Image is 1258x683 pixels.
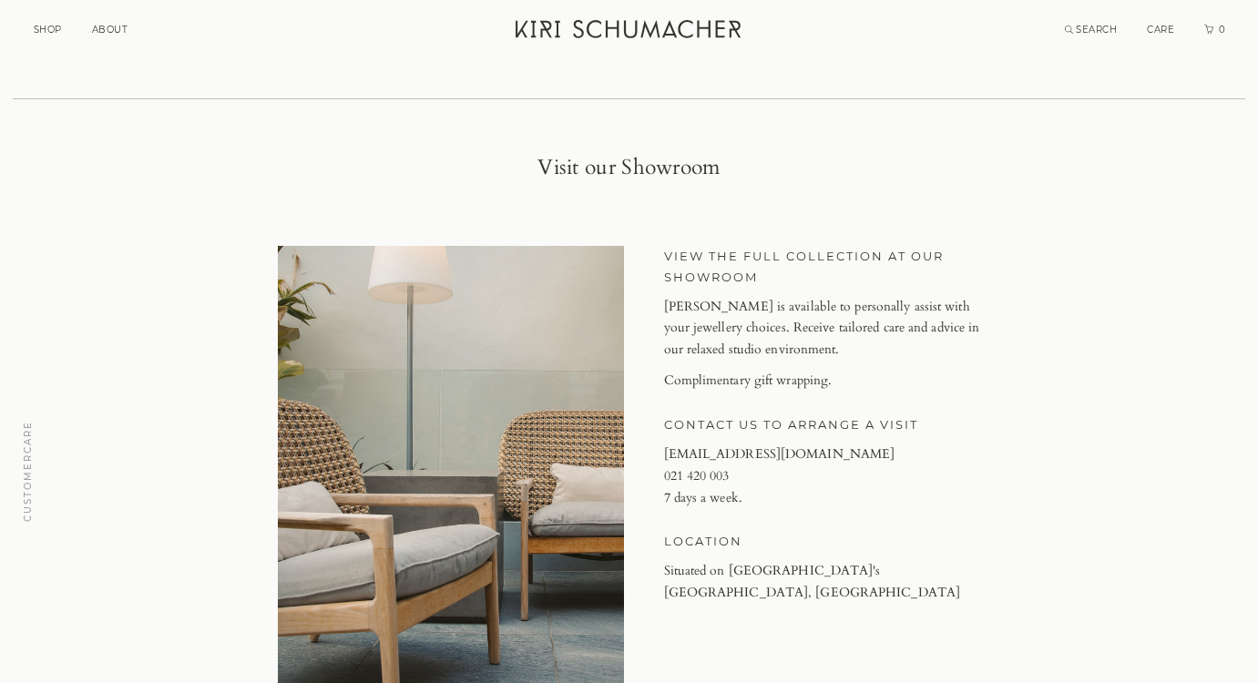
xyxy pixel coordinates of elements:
a: CUSTOMERCARE [23,421,34,526]
span: SEARCH [1076,24,1117,36]
h2: VIEW THE FULL COLLECTION AT OUR SHOWROOM [664,246,981,286]
a: 021 420 003 [664,467,730,484]
a: CARE [1147,24,1174,36]
h1: Visit our Showroom [278,156,981,179]
a: Kiri Schumacher Home [505,9,755,55]
a: Cart [1204,24,1226,36]
a: ABOUT [92,24,128,36]
a: [EMAIL_ADDRESS][DOMAIN_NAME] [664,445,895,463]
p: Situated on [GEOGRAPHIC_DATA]'s [GEOGRAPHIC_DATA], [GEOGRAPHIC_DATA] [664,560,981,604]
p: [PERSON_NAME] is available to personally assist with your jewellery choices. Receive tailored car... [664,296,981,361]
h2: LOCATION [664,531,981,551]
span: CUSTOMER [22,454,34,522]
p: 7 days a week. [664,443,981,508]
p: Complimentary gift wrapping. [664,370,981,392]
a: SHOP [34,24,62,36]
span: 0 [1217,24,1226,36]
a: Search [1065,24,1118,36]
h2: CONTACT US TO ARRANGE A VISIT [664,414,981,434]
